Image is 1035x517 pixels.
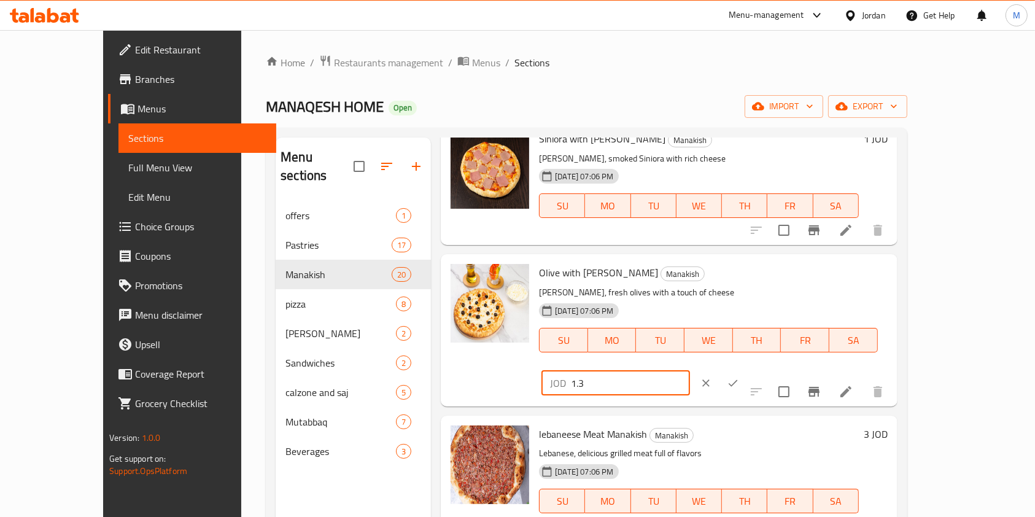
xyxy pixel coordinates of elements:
[135,396,266,411] span: Grocery Checklist
[745,95,823,118] button: import
[669,133,711,147] span: Manakish
[681,197,717,215] span: WE
[692,370,719,397] button: clear
[451,264,529,343] img: Olive with Cheese Manakish
[451,130,529,209] img: Siniora with Cheese Manakish
[719,370,746,397] button: ok
[771,379,797,405] span: Select to update
[397,298,411,310] span: 8
[135,337,266,352] span: Upsell
[397,446,411,457] span: 3
[285,326,396,341] span: [PERSON_NAME]
[472,55,500,70] span: Menus
[118,123,276,153] a: Sections
[135,367,266,381] span: Coverage Report
[862,9,886,22] div: Jordan
[135,278,266,293] span: Promotions
[539,193,585,218] button: SU
[772,492,808,510] span: FR
[396,326,411,341] div: items
[636,328,684,352] button: TU
[276,348,431,378] div: Sandwiches2
[863,216,893,245] button: delete
[631,193,676,218] button: TU
[396,208,411,223] div: items
[135,308,266,322] span: Menu disclaimer
[585,193,630,218] button: MO
[285,444,396,459] span: Beverages
[733,328,781,352] button: TH
[550,376,566,391] p: JOD
[588,328,637,352] button: MO
[109,451,166,467] span: Get support on:
[285,297,396,311] span: pizza
[550,466,618,478] span: [DATE] 07:06 PM
[681,492,717,510] span: WE
[545,197,580,215] span: SU
[276,196,431,471] nav: Menu sections
[128,160,266,175] span: Full Menu View
[864,426,888,443] h6: 3 JOD
[266,93,384,120] span: MANAQESH HOME
[285,414,396,429] span: Mutabbaq
[109,430,139,446] span: Version:
[799,216,829,245] button: Branch-specific-item
[1013,9,1020,22] span: M
[397,416,411,428] span: 7
[590,492,626,510] span: MO
[285,267,392,282] span: Manakish
[539,328,588,352] button: SU
[396,356,411,370] div: items
[108,94,276,123] a: Menus
[828,95,907,118] button: export
[108,359,276,389] a: Coverage Report
[128,190,266,204] span: Edit Menu
[334,55,443,70] span: Restaurants management
[142,430,161,446] span: 1.0.0
[118,153,276,182] a: Full Menu View
[727,492,762,510] span: TH
[650,429,693,443] span: Manakish
[636,492,672,510] span: TU
[266,55,305,70] a: Home
[108,330,276,359] a: Upsell
[668,133,712,147] div: Manakish
[396,444,411,459] div: items
[285,208,396,223] span: offers
[689,332,728,349] span: WE
[276,201,431,230] div: offers1
[571,371,690,395] input: Please enter price
[771,217,797,243] span: Select to update
[505,55,510,70] li: /
[451,426,529,504] img: lebaneese Meat Manakish
[767,193,813,218] button: FR
[389,101,417,115] div: Open
[108,300,276,330] a: Menu disclaimer
[738,332,777,349] span: TH
[276,319,431,348] div: [PERSON_NAME]2
[457,55,500,71] a: Menus
[396,414,411,429] div: items
[641,332,680,349] span: TU
[392,269,411,281] span: 20
[108,271,276,300] a: Promotions
[539,285,877,300] p: [PERSON_NAME], fresh olives with a touch of cheese
[799,377,829,406] button: Branch-specific-item
[590,197,626,215] span: MO
[722,193,767,218] button: TH
[539,151,858,166] p: [PERSON_NAME], smoked Siniora with rich cheese
[397,357,411,369] span: 2
[108,389,276,418] a: Grocery Checklist
[661,267,704,281] span: Manakish
[838,99,897,114] span: export
[839,384,853,399] a: Edit menu item
[310,55,314,70] li: /
[539,263,658,282] span: Olive with [PERSON_NAME]
[754,99,813,114] span: import
[108,212,276,241] a: Choice Groups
